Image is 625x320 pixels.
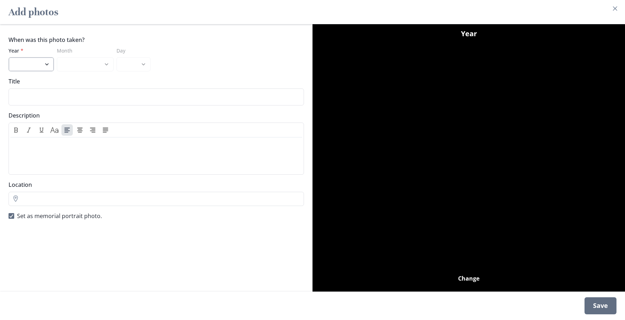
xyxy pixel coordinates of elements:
h2: Add photos [9,3,58,21]
legend: When was this photo taken? [9,36,85,44]
span: Set as memorial portrait photo. [17,212,102,220]
button: Align right [87,124,98,136]
img: Photo [315,24,622,292]
div: Save [585,297,616,314]
select: Month [57,57,114,71]
button: Bold [10,124,22,136]
select: Day [116,57,151,71]
button: Italic [23,124,34,136]
label: Year [9,47,50,54]
label: Title [9,77,300,86]
button: Heading [49,124,60,136]
button: Align center [74,124,86,136]
button: Change [452,272,485,286]
button: Align left [61,124,73,136]
label: Day [116,47,146,54]
label: Month [57,47,109,54]
button: Align justify [100,124,111,136]
label: Description [9,111,300,120]
span: Year [461,28,477,39]
button: Close [609,3,621,14]
label: Location [9,180,300,189]
button: Underline [36,124,47,136]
